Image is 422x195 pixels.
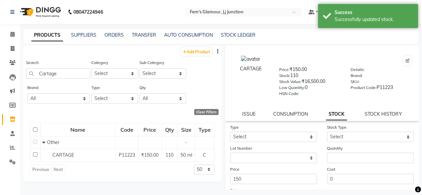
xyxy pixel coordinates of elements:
[221,32,256,38] a: STOCK LEDGER
[165,152,173,158] span: 110
[195,124,214,136] div: Type
[327,124,347,130] label: Stock Type
[351,73,363,79] label: Brand:
[351,79,360,85] label: SKU:
[232,65,270,72] div: CARTAGE
[279,67,290,73] label: Price:
[31,29,63,41] a: PRODUCTS
[351,85,377,91] label: Product Code:
[42,139,47,145] span: Collapse Row
[279,73,290,79] label: Stock:
[279,85,305,91] label: Low Quantity:
[141,152,158,158] span: ₹150.00
[164,32,213,38] a: AUTO CONSUMPTION
[327,166,335,172] label: Cost
[181,47,212,56] a: Add Product
[335,9,413,16] div: Success
[178,124,194,136] div: Size
[139,85,146,91] label: Qty
[104,32,124,38] a: ORDERS
[27,85,38,91] label: Brand
[326,108,347,120] a: STOCK
[230,124,239,130] label: Type
[194,109,219,115] div: Clear Filters
[139,60,164,66] label: Sub Category
[279,79,302,85] label: Stock Value:
[17,3,63,21] img: logo
[327,145,343,151] label: Quantity
[230,187,239,193] label: Date
[365,111,402,117] a: STOCK HISTORY
[273,111,308,117] a: CONSUMPTION
[351,84,412,93] div: P11223
[241,56,260,63] img: avatar
[138,124,161,136] div: Price
[242,111,255,117] a: ISSUE
[230,166,240,172] label: Price
[118,152,135,158] span: P11223
[279,66,341,75] div: ₹150.00
[41,124,115,136] div: Name
[203,152,206,158] span: C
[279,78,341,87] div: ₹16,500.00
[26,60,39,66] label: Search
[279,72,341,81] div: 110
[73,3,103,21] b: 08047224946
[279,91,299,97] label: HSN Code:
[180,152,192,158] span: 50 ml
[279,84,341,93] div: 0
[132,32,156,38] a: TRANSFER
[91,60,108,66] label: Category
[52,152,74,158] span: CARTAGE
[47,139,59,145] span: Other
[335,16,413,23] div: Successfully updated stock.
[185,139,187,145] span: -
[162,124,177,136] div: Qty
[230,145,252,151] label: Lot Number
[116,124,138,136] div: Code
[91,85,100,91] label: Type
[351,67,365,73] label: Details:
[71,32,96,38] a: SUPPLIERS
[26,68,90,79] input: Search by product name or code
